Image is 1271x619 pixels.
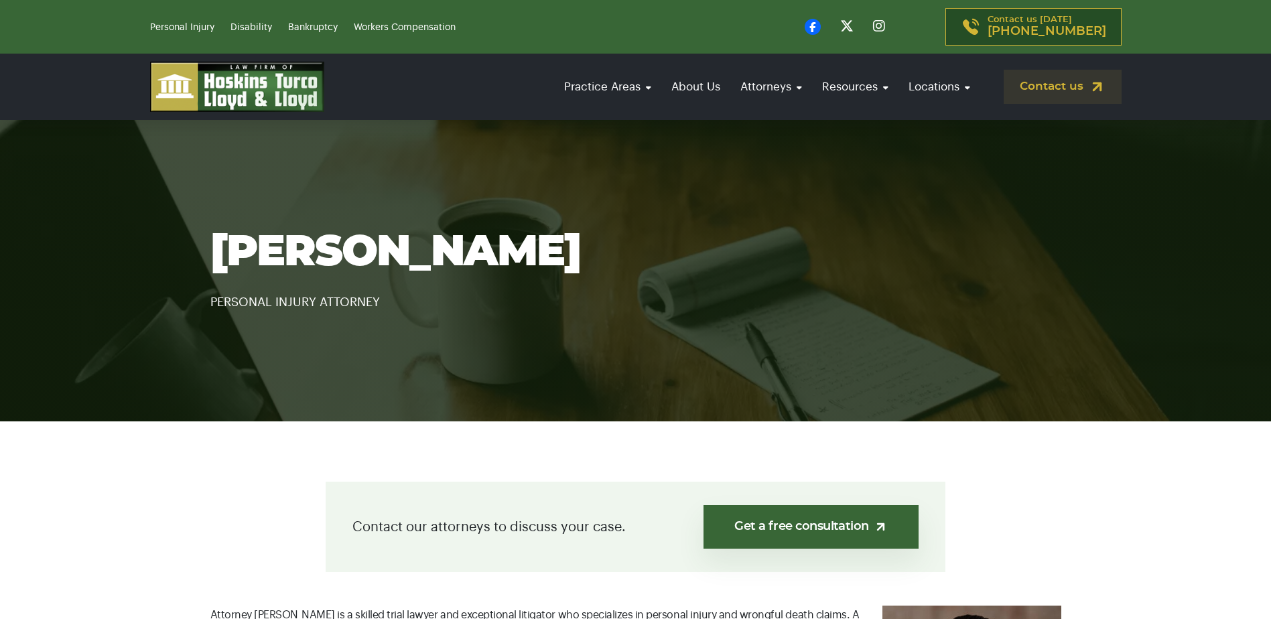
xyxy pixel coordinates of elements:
[1004,70,1122,104] a: Contact us
[210,296,380,308] span: PERSONAL INJURY ATTORNEY
[150,62,324,112] img: logo
[354,23,456,32] a: Workers Compensation
[815,68,895,106] a: Resources
[704,505,919,549] a: Get a free consultation
[665,68,727,106] a: About Us
[734,68,809,106] a: Attorneys
[945,8,1122,46] a: Contact us [DATE][PHONE_NUMBER]
[326,482,945,572] div: Contact our attorneys to discuss your case.
[230,23,272,32] a: Disability
[557,68,658,106] a: Practice Areas
[150,23,214,32] a: Personal Injury
[902,68,977,106] a: Locations
[210,229,1061,276] h1: [PERSON_NAME]
[288,23,338,32] a: Bankruptcy
[988,25,1106,38] span: [PHONE_NUMBER]
[988,15,1106,38] p: Contact us [DATE]
[874,520,888,534] img: arrow-up-right-light.svg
